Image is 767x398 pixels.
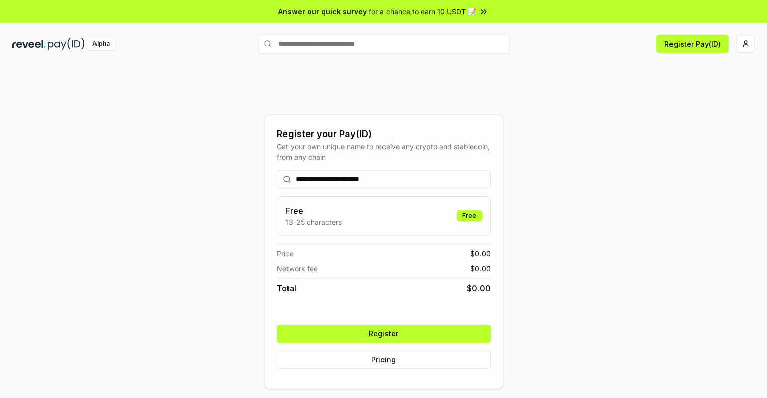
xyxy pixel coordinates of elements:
[277,282,296,294] span: Total
[467,282,491,294] span: $ 0.00
[12,38,46,50] img: reveel_dark
[277,263,318,274] span: Network fee
[277,248,294,259] span: Price
[87,38,115,50] div: Alpha
[369,6,476,17] span: for a chance to earn 10 USDT 📝
[285,205,342,217] h3: Free
[277,127,491,141] div: Register your Pay(ID)
[277,351,491,369] button: Pricing
[656,35,729,53] button: Register Pay(ID)
[457,210,482,221] div: Free
[278,6,367,17] span: Answer our quick survey
[470,248,491,259] span: $ 0.00
[48,38,85,50] img: pay_id
[470,263,491,274] span: $ 0.00
[277,325,491,343] button: Register
[285,217,342,227] p: 13-25 characters
[277,141,491,162] div: Get your own unique name to receive any crypto and stablecoin, from any chain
